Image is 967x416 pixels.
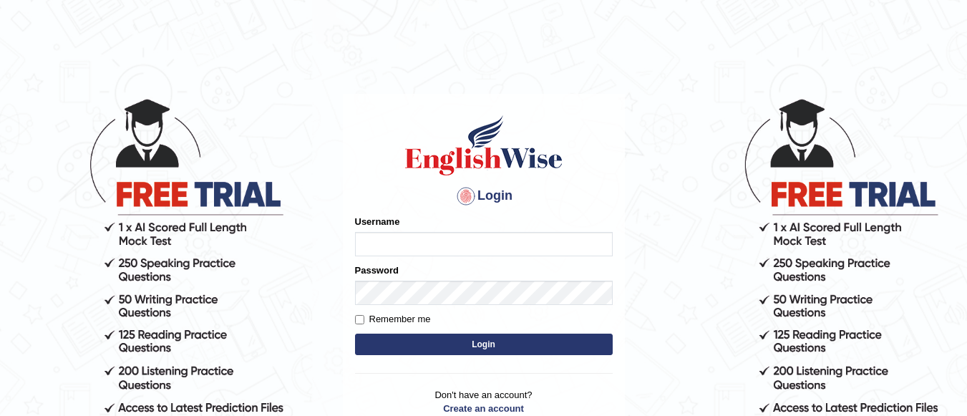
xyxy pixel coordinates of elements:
input: Remember me [355,315,364,324]
label: Password [355,263,399,277]
h4: Login [355,185,613,208]
a: Create an account [355,402,613,415]
label: Username [355,215,400,228]
img: Logo of English Wise sign in for intelligent practice with AI [402,113,565,178]
label: Remember me [355,312,431,326]
button: Login [355,334,613,355]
